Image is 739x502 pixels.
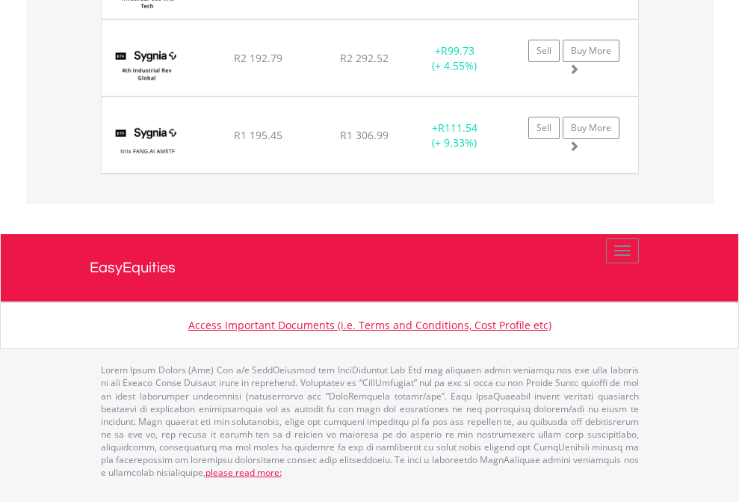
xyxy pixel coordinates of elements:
[563,117,619,139] a: Buy More
[234,51,282,65] span: R2 192.79
[109,116,185,169] img: TFSA.SYFANG.png
[563,40,619,62] a: Buy More
[528,117,560,139] a: Sell
[340,51,389,65] span: R2 292.52
[438,120,477,135] span: R111.54
[101,364,639,479] p: Lorem Ipsum Dolors (Ame) Con a/e SeddOeiusmod tem InciDiduntut Lab Etd mag aliquaen admin veniamq...
[109,39,185,92] img: TFSA.SYG4IR.png
[441,43,474,58] span: R99.73
[528,40,560,62] a: Sell
[340,128,389,142] span: R1 306.99
[408,43,501,73] div: + (+ 4.55%)
[188,318,551,332] a: Access Important Documents (i.e. Terms and Conditions, Cost Profile etc)
[234,128,282,142] span: R1 195.45
[205,466,282,479] a: please read more:
[90,234,650,301] a: EasyEquities
[408,120,501,150] div: + (+ 9.33%)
